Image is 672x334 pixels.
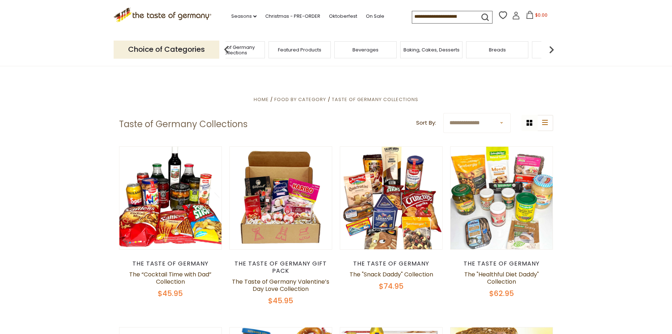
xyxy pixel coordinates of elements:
p: Choice of Categories [114,41,219,58]
img: The Taste of Germany Valentine’s Day Love Collection [230,147,332,249]
a: Featured Products [278,47,321,53]
a: Food By Category [274,96,326,103]
button: $0.00 [521,11,552,22]
div: The Taste of Germany [119,260,222,267]
span: $74.95 [379,281,403,291]
img: The “Cocktail Time with Dad” Collection [119,147,222,249]
img: previous arrow [219,42,234,57]
div: The Taste of Germany [340,260,443,267]
a: Baking, Cakes, Desserts [403,47,460,53]
a: Home [254,96,269,103]
img: next arrow [544,42,559,57]
a: Seasons [231,12,257,20]
a: Taste of Germany Collections [205,45,263,55]
h1: Taste of Germany Collections [119,119,248,130]
span: $45.95 [268,296,293,306]
a: The "Snack Daddy" Collection [350,270,433,279]
span: $45.95 [158,288,183,298]
a: The Taste of Germany Valentine’s Day Love Collection [232,277,329,293]
a: On Sale [366,12,384,20]
div: The Taste of Germany Gift Pack [229,260,333,275]
span: $0.00 [535,12,548,18]
a: The “Cocktail Time with Dad” Collection [129,270,211,286]
div: The Taste of Germany [450,260,553,267]
a: Christmas - PRE-ORDER [265,12,320,20]
a: The "Healthful Diet Daddy" Collection [464,270,539,286]
img: The "Healthful Diet Daddy" Collection [451,147,553,249]
span: $62.95 [489,288,514,298]
a: Breads [489,47,506,53]
a: Oktoberfest [329,12,357,20]
a: Taste of Germany Collections [332,96,418,103]
img: The "Snack Daddy" Collection [340,147,443,249]
a: Beverages [352,47,379,53]
label: Sort By: [416,118,436,128]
